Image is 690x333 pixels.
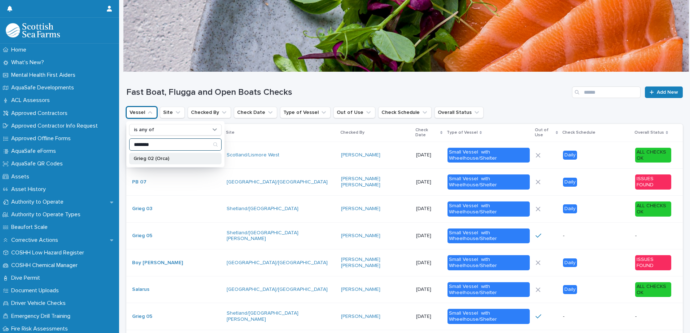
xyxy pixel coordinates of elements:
[126,276,683,303] tr: Salarus [GEOGRAPHIC_DATA]/[GEOGRAPHIC_DATA] [PERSON_NAME] [DATE]Small Vessel with Wheelhouse/Shel...
[645,86,683,98] a: Add New
[447,148,530,163] div: Small Vessel with Wheelhouse/Shelter
[8,84,80,91] p: AquaSafe Developments
[416,287,442,293] p: [DATE]
[563,233,629,239] p: -
[415,126,438,139] p: Check Date
[132,233,152,239] a: Grieg 05
[8,211,86,218] p: Authority to Operate Types
[563,314,629,320] p: -
[126,222,683,249] tr: Grieg 05 Shetland/[GEOGRAPHIC_DATA][PERSON_NAME] [PERSON_NAME] [DATE]Small Vessel with Wheelhouse...
[378,107,432,118] button: Check Schedule
[8,97,56,104] p: ACL Assessors
[8,249,90,256] p: COSHH Low Hazard Register
[535,126,554,139] p: Out of Use
[8,287,65,294] p: Document Uploads
[416,233,442,239] p: [DATE]
[8,275,46,281] p: Dive Permit
[134,127,154,133] p: is any of
[227,260,328,266] a: [GEOGRAPHIC_DATA]/[GEOGRAPHIC_DATA]
[227,310,335,323] a: Shetland/[GEOGRAPHIC_DATA][PERSON_NAME]
[563,178,577,187] div: Daily
[226,129,235,137] p: Site
[341,206,380,212] a: [PERSON_NAME]
[132,260,183,266] a: Boy [PERSON_NAME]
[8,173,35,180] p: Assets
[341,314,380,320] a: [PERSON_NAME]
[333,107,375,118] button: Out of Use
[447,129,478,137] p: Type of Vessel
[635,148,671,163] div: ALL CHECKS OK
[188,107,231,118] button: Checked By
[8,148,62,155] p: AquaSafe eForms
[126,303,683,330] tr: Grieg 05 Shetland/[GEOGRAPHIC_DATA][PERSON_NAME] [PERSON_NAME] [DATE]Small Vessel with Wheelhouse...
[8,123,104,129] p: Approved Contractor Info Request
[132,179,147,185] a: PB 07
[8,262,83,269] p: COSHH Chemical Manager
[657,90,678,95] span: Add New
[126,107,157,118] button: Vessel
[416,206,442,212] p: [DATE]
[8,313,76,320] p: Emergency Drill Training
[341,287,380,293] a: [PERSON_NAME]
[227,179,328,185] a: [GEOGRAPHIC_DATA]/[GEOGRAPHIC_DATA]
[8,72,81,79] p: Mental Health First Aiders
[8,46,32,53] p: Home
[227,287,328,293] a: [GEOGRAPHIC_DATA]/[GEOGRAPHIC_DATA]
[563,151,577,160] div: Daily
[126,195,683,222] tr: Grieg 03 Shetland/[GEOGRAPHIC_DATA] [PERSON_NAME] [DATE]Small Vessel with Wheelhouse/ShelterDaily...
[341,152,380,158] a: [PERSON_NAME]
[635,255,671,270] div: ISSUES FOUND
[6,23,60,37] img: bPIBxiqnSb2ggTQWdOVV
[447,228,530,244] div: Small Vessel with Wheelhouse/Shelter
[635,201,671,217] div: ALL CHECKS OK
[227,206,298,212] a: Shetland/[GEOGRAPHIC_DATA]
[280,107,331,118] button: Type of Vessel
[130,139,221,150] input: Search
[126,87,569,98] h1: Fast Boat, Flugga and Open Boats Checks
[635,233,671,239] p: -
[635,174,671,190] div: ISSUES FOUND
[447,282,530,297] div: Small Vessel with Wheelhouse/Shelter
[8,237,64,244] p: Corrective Actions
[126,142,683,169] tr: [PERSON_NAME] [PERSON_NAME] Scotland/Lismore West [PERSON_NAME] [DATE]Small Vessel with Wheelhous...
[227,230,335,242] a: Shetland/[GEOGRAPHIC_DATA][PERSON_NAME]
[341,176,410,188] a: [PERSON_NAME] [PERSON_NAME]
[416,152,442,158] p: [DATE]
[447,255,530,270] div: Small Vessel with Wheelhouse/Shelter
[416,179,442,185] p: [DATE]
[8,160,69,167] p: AquaSafe QR Codes
[8,110,73,117] p: Approved Contractors
[234,107,277,118] button: Check Date
[8,199,69,205] p: Authority to Operate
[563,258,577,267] div: Daily
[634,129,664,137] p: Overall Status
[447,174,530,190] div: Small Vessel with Wheelhouse/Shelter
[8,325,74,332] p: Fire Risk Assessments
[132,206,152,212] a: Grieg 03
[416,314,442,320] p: [DATE]
[129,138,222,151] div: Search
[434,107,484,118] button: Overall Status
[227,152,279,158] a: Scotland/Lismore West
[635,282,671,297] div: ALL CHECKS OK
[134,156,210,161] p: Grieg 02 (Orca)
[447,309,530,324] div: Small Vessel with Wheelhouse/Shelter
[340,129,364,137] p: Checked By
[8,135,77,142] p: Approved Offline Forms
[562,129,595,137] p: Check Schedule
[341,257,410,269] a: [PERSON_NAME] [PERSON_NAME]
[126,169,683,196] tr: PB 07 [GEOGRAPHIC_DATA]/[GEOGRAPHIC_DATA] [PERSON_NAME] [PERSON_NAME] [DATE]Small Vessel with Whe...
[8,59,50,66] p: What's New?
[126,249,683,276] tr: Boy [PERSON_NAME] [GEOGRAPHIC_DATA]/[GEOGRAPHIC_DATA] [PERSON_NAME] [PERSON_NAME] [DATE]Small Ves...
[563,204,577,213] div: Daily
[416,260,442,266] p: [DATE]
[635,314,671,320] p: -
[563,285,577,294] div: Daily
[572,86,641,98] input: Search
[8,186,52,193] p: Asset History
[8,300,71,307] p: Driver Vehicle Checks
[341,233,380,239] a: [PERSON_NAME]
[132,287,149,293] a: Salarus
[8,224,53,231] p: Beaufort Scale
